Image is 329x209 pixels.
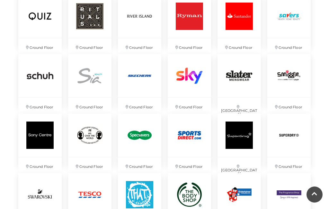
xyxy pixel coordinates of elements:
a: Ground Floor [115,110,164,170]
p: Ground Floor [118,38,161,54]
p: Ground Floor [18,157,62,173]
p: [GEOGRAPHIC_DATA] [218,157,261,180]
a: Ground Floor [164,110,214,170]
a: Ground Floor [264,110,314,170]
a: Ground Floor [65,110,115,170]
a: Ground Floor [115,51,164,110]
a: Ground Floor [164,51,214,110]
p: Ground Floor [68,157,111,173]
p: Ground Floor [118,157,161,173]
a: [GEOGRAPHIC_DATA] [214,110,264,170]
p: Ground Floor [18,38,62,54]
a: Ground Floor [15,110,65,170]
p: Ground Floor [18,98,62,114]
p: Ground Floor [68,98,111,114]
p: Ground Floor [168,98,211,114]
a: [GEOGRAPHIC_DATA] [214,51,264,110]
a: Ground Floor [65,51,115,110]
p: Ground Floor [68,38,111,54]
p: Ground Floor [218,38,261,54]
p: Ground Floor [267,98,311,114]
p: [GEOGRAPHIC_DATA] [218,98,261,121]
p: Ground Floor [168,38,211,54]
a: Ground Floor [15,51,65,110]
p: Ground Floor [267,38,311,54]
p: Ground Floor [118,98,161,114]
a: Ground Floor [264,51,314,110]
p: Ground Floor [267,157,311,173]
p: Ground Floor [168,157,211,173]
